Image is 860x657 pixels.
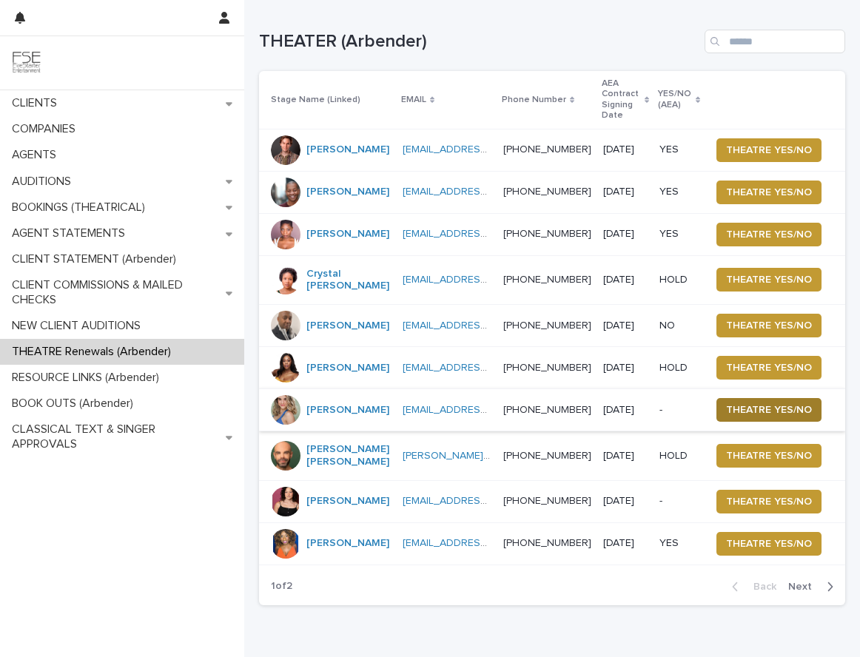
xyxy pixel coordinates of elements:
p: BOOK OUTS (Arbender) [6,397,145,411]
a: [PHONE_NUMBER] [503,186,591,197]
a: [EMAIL_ADDRESS][DOMAIN_NAME] [403,496,570,506]
span: THEATRE YES/NO [726,402,812,417]
button: THEATRE YES/NO [716,444,822,468]
span: THEATRE YES/NO [726,143,812,158]
a: [PHONE_NUMBER] [503,451,591,461]
button: Back [720,580,782,593]
tr: [PERSON_NAME] [EMAIL_ADDRESS][DOMAIN_NAME] [PHONE_NUMBER] [DATE]-THEATRE YES/NO [259,480,845,522]
button: THEATRE YES/NO [716,138,822,162]
p: Stage Name (Linked) [271,92,360,108]
p: CLIENT STATEMENT (Arbender) [6,252,188,266]
span: Next [788,582,821,592]
p: COMPANIES [6,122,87,136]
tr: [PERSON_NAME] [EMAIL_ADDRESS][DOMAIN_NAME] [PHONE_NUMBER] [DATE]NOTHEATRE YES/NO [259,305,845,347]
p: YES/NO (AEA) [658,86,692,113]
a: [PHONE_NUMBER] [503,405,591,415]
p: [DATE] [603,362,648,374]
p: AGENTS [6,148,68,162]
p: BOOKINGS (THEATRICAL) [6,201,157,215]
span: Back [745,582,776,592]
tr: [PERSON_NAME] [EMAIL_ADDRESS][DOMAIN_NAME] [PHONE_NUMBER] [DATE]YESTHEATRE YES/NO [259,213,845,255]
p: HOLD [659,450,699,462]
p: NEW CLIENT AUDITIONS [6,319,152,333]
p: NO [659,320,699,332]
a: [EMAIL_ADDRESS][DOMAIN_NAME] [403,144,570,155]
a: [PERSON_NAME] [306,537,389,550]
p: YES [659,144,699,156]
a: [PERSON_NAME] [306,362,389,374]
a: [PERSON_NAME] [306,404,389,417]
button: THEATRE YES/NO [716,223,822,246]
p: [DATE] [603,450,648,462]
span: THEATRE YES/NO [726,448,812,463]
p: [DATE] [603,537,648,550]
tr: Crystal [PERSON_NAME] [EMAIL_ADDRESS][DOMAIN_NAME] [PHONE_NUMBER] [DATE]HOLDTHEATRE YES/NO [259,255,845,305]
span: THEATRE YES/NO [726,185,812,200]
a: [PHONE_NUMBER] [503,229,591,239]
a: [PERSON_NAME] [306,186,389,198]
p: YES [659,537,699,550]
button: THEATRE YES/NO [716,532,822,556]
button: THEATRE YES/NO [716,181,822,204]
a: [PHONE_NUMBER] [503,320,591,331]
button: Next [782,580,845,593]
a: [EMAIL_ADDRESS][DOMAIN_NAME] [403,405,570,415]
button: THEATRE YES/NO [716,490,822,513]
p: Phone Number [502,92,566,108]
span: THEATRE YES/NO [726,227,812,242]
a: [PHONE_NUMBER] [503,363,591,373]
a: [PERSON_NAME] [306,320,389,332]
a: [PHONE_NUMBER] [503,144,591,155]
p: YES [659,186,699,198]
p: 1 of 2 [259,568,304,604]
p: YES [659,228,699,240]
p: AEA Contract Signing Date [602,75,641,124]
p: [DATE] [603,495,648,508]
p: [DATE] [603,404,648,417]
a: [PHONE_NUMBER] [503,274,591,285]
span: THEATRE YES/NO [726,360,812,375]
p: THEATRE Renewals (Arbender) [6,345,183,359]
a: [PHONE_NUMBER] [503,538,591,548]
a: [PERSON_NAME] [306,495,389,508]
a: [PHONE_NUMBER] [503,496,591,506]
span: THEATRE YES/NO [726,494,812,509]
button: THEATRE YES/NO [716,268,822,292]
p: [DATE] [603,144,648,156]
button: THEATRE YES/NO [716,314,822,337]
tr: [PERSON_NAME] [EMAIL_ADDRESS][DOMAIN_NAME] [PHONE_NUMBER] [DATE]HOLDTHEATRE YES/NO [259,347,845,389]
a: [EMAIL_ADDRESS][DOMAIN_NAME] [403,363,570,373]
button: THEATRE YES/NO [716,398,822,422]
a: [PERSON_NAME] [PERSON_NAME] [306,443,391,468]
p: CLIENTS [6,96,69,110]
a: [PERSON_NAME] [306,144,389,156]
tr: [PERSON_NAME] [EMAIL_ADDRESS][DOMAIN_NAME] [PHONE_NUMBER] [DATE]YESTHEATRE YES/NO [259,171,845,213]
p: [DATE] [603,320,648,332]
input: Search [705,30,845,53]
p: [DATE] [603,228,648,240]
p: CLASSICAL TEXT & SINGER APPROVALS [6,422,226,451]
tr: [PERSON_NAME] [EMAIL_ADDRESS][DOMAIN_NAME] [PHONE_NUMBER] [DATE]YESTHEATRE YES/NO [259,522,845,565]
span: THEATRE YES/NO [726,536,812,551]
a: [EMAIL_ADDRESS][DOMAIN_NAME] [403,186,570,197]
tr: [PERSON_NAME] [PERSON_NAME] [PERSON_NAME][EMAIL_ADDRESS][PERSON_NAME][DOMAIN_NAME] [PHONE_NUMBER]... [259,431,845,481]
p: AUDITIONS [6,175,83,189]
a: Crystal [PERSON_NAME] [306,268,391,293]
a: [EMAIL_ADDRESS][DOMAIN_NAME] [403,229,570,239]
a: [EMAIL_ADDRESS][DOMAIN_NAME] [403,274,570,285]
tr: [PERSON_NAME] [EMAIL_ADDRESS][DOMAIN_NAME] [PHONE_NUMBER] [DATE]-THEATRE YES/NO [259,389,845,431]
tr: [PERSON_NAME] [EMAIL_ADDRESS][DOMAIN_NAME] [PHONE_NUMBER] [DATE]YESTHEATRE YES/NO [259,129,845,171]
p: EMAIL [401,92,426,108]
p: CLIENT COMMISSIONS & MAILED CHECKS [6,278,226,306]
p: AGENT STATEMENTS [6,226,137,240]
h1: THEATER (Arbender) [259,31,699,53]
p: - [659,404,699,417]
img: 9JgRvJ3ETPGCJDhvPVA5 [12,48,41,78]
a: [PERSON_NAME] [306,228,389,240]
p: [DATE] [603,186,648,198]
button: THEATRE YES/NO [716,356,822,380]
span: THEATRE YES/NO [726,318,812,333]
a: [PERSON_NAME][EMAIL_ADDRESS][PERSON_NAME][DOMAIN_NAME] [403,451,731,461]
a: [EMAIL_ADDRESS][DOMAIN_NAME] [403,320,570,331]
